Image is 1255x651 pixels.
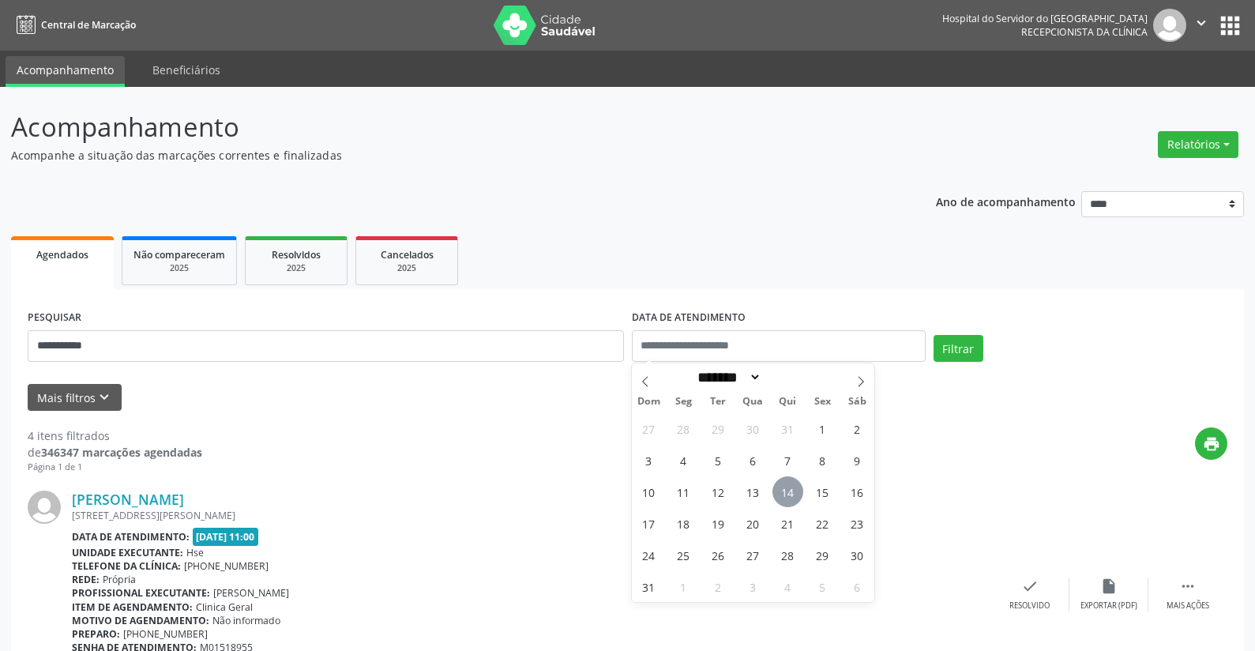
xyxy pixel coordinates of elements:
[11,107,874,147] p: Acompanhamento
[842,571,873,602] span: Setembro 6, 2025
[1021,578,1039,595] i: check
[1080,600,1137,611] div: Exportar (PDF)
[367,262,446,274] div: 2025
[701,397,735,407] span: Ter
[212,614,280,627] span: Não informado
[381,248,434,262] span: Cancelados
[72,627,120,641] b: Preparo:
[632,397,667,407] span: Dom
[668,445,699,476] span: Agosto 4, 2025
[72,586,210,600] b: Profissional executante:
[703,540,734,570] span: Agosto 26, 2025
[72,509,990,522] div: [STREET_ADDRESS][PERSON_NAME]
[772,508,803,539] span: Agosto 21, 2025
[257,262,336,274] div: 2025
[1153,9,1186,42] img: img
[28,444,202,461] div: de
[772,476,803,507] span: Agosto 14, 2025
[805,397,840,407] span: Sex
[193,528,259,546] span: [DATE] 11:00
[1195,427,1227,460] button: print
[807,540,838,570] span: Agosto 29, 2025
[842,476,873,507] span: Agosto 16, 2025
[633,540,664,570] span: Agosto 24, 2025
[772,540,803,570] span: Agosto 28, 2025
[6,56,125,87] a: Acompanhamento
[666,397,701,407] span: Seg
[772,445,803,476] span: Agosto 7, 2025
[1216,12,1244,40] button: apps
[807,413,838,444] span: Agosto 1, 2025
[11,147,874,164] p: Acompanhe a situação das marcações correntes e finalizadas
[11,12,136,38] a: Central de Marcação
[133,248,225,262] span: Não compareceram
[72,559,181,573] b: Telefone da clínica:
[936,191,1076,211] p: Ano de acompanhamento
[703,571,734,602] span: Setembro 2, 2025
[28,306,81,330] label: PESQUISAR
[942,12,1148,25] div: Hospital do Servidor do [GEOGRAPHIC_DATA]
[735,397,770,407] span: Qua
[633,508,664,539] span: Agosto 17, 2025
[28,491,61,524] img: img
[842,413,873,444] span: Agosto 2, 2025
[761,369,813,386] input: Year
[807,508,838,539] span: Agosto 22, 2025
[738,413,768,444] span: Julho 30, 2025
[186,546,204,559] span: Hse
[1203,435,1220,453] i: print
[703,413,734,444] span: Julho 29, 2025
[772,571,803,602] span: Setembro 4, 2025
[807,445,838,476] span: Agosto 8, 2025
[72,530,190,544] b: Data de atendimento:
[1179,578,1197,595] i: 
[633,476,664,507] span: Agosto 10, 2025
[96,389,113,406] i: keyboard_arrow_down
[72,491,184,508] a: [PERSON_NAME]
[72,614,209,627] b: Motivo de agendamento:
[633,413,664,444] span: Julho 27, 2025
[703,476,734,507] span: Agosto 12, 2025
[72,546,183,559] b: Unidade executante:
[184,559,269,573] span: [PHONE_NUMBER]
[28,384,122,412] button: Mais filtroskeyboard_arrow_down
[668,571,699,602] span: Setembro 1, 2025
[842,540,873,570] span: Agosto 30, 2025
[133,262,225,274] div: 2025
[807,476,838,507] span: Agosto 15, 2025
[738,476,768,507] span: Agosto 13, 2025
[840,397,874,407] span: Sáb
[123,627,208,641] span: [PHONE_NUMBER]
[272,248,321,262] span: Resolvidos
[693,369,762,386] select: Month
[41,18,136,32] span: Central de Marcação
[1021,25,1148,39] span: Recepcionista da clínica
[1158,131,1238,158] button: Relatórios
[1167,600,1209,611] div: Mais ações
[72,573,100,586] b: Rede:
[703,508,734,539] span: Agosto 19, 2025
[738,540,768,570] span: Agosto 27, 2025
[842,508,873,539] span: Agosto 23, 2025
[1193,14,1210,32] i: 
[668,476,699,507] span: Agosto 11, 2025
[934,335,983,362] button: Filtrar
[28,461,202,474] div: Página 1 de 1
[738,571,768,602] span: Setembro 3, 2025
[668,508,699,539] span: Agosto 18, 2025
[668,540,699,570] span: Agosto 25, 2025
[1100,578,1118,595] i: insert_drive_file
[28,427,202,444] div: 4 itens filtrados
[738,508,768,539] span: Agosto 20, 2025
[772,413,803,444] span: Julho 31, 2025
[141,56,231,84] a: Beneficiários
[1009,600,1050,611] div: Resolvido
[738,445,768,476] span: Agosto 6, 2025
[807,571,838,602] span: Setembro 5, 2025
[72,600,193,614] b: Item de agendamento:
[633,571,664,602] span: Agosto 31, 2025
[36,248,88,262] span: Agendados
[668,413,699,444] span: Julho 28, 2025
[633,445,664,476] span: Agosto 3, 2025
[770,397,805,407] span: Qui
